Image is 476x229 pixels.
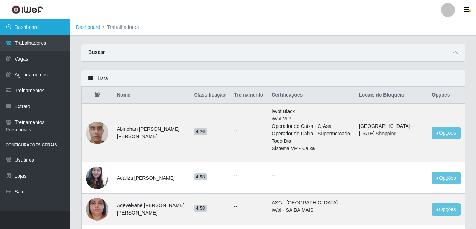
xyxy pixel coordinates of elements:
[230,87,267,104] th: Treinamento
[359,123,423,137] li: [GEOGRAPHIC_DATA] - [DATE] Shopping
[113,194,190,225] td: Adevelyane [PERSON_NAME] [PERSON_NAME]
[272,145,350,152] li: Sistema VR - Caixa
[113,87,190,104] th: Nome
[272,108,350,115] li: iWof Black
[81,70,465,87] div: Lista
[272,130,350,145] li: Operador de Caixa - Supermercado Todo Dia
[272,206,350,214] li: iWof - SAIBA MAIS
[76,24,100,30] a: Dashboard
[86,163,108,193] img: 1740184357298.jpeg
[113,162,190,194] td: Adailza [PERSON_NAME]
[88,49,105,55] strong: Buscar
[234,126,263,134] ul: --
[272,123,350,130] li: Operador de Caixa - C-Asa
[234,203,263,210] ul: --
[432,203,461,216] button: Opções
[113,103,190,162] td: Abinohan [PERSON_NAME] [PERSON_NAME]
[427,87,465,104] th: Opções
[272,199,350,206] li: ASG - [GEOGRAPHIC_DATA]
[194,205,207,212] span: 4.58
[355,87,427,104] th: Locais do Bloqueio
[234,172,263,179] ul: --
[86,113,108,153] img: 1737053662969.jpeg
[272,172,350,179] p: --
[432,172,461,184] button: Opções
[70,19,476,36] nav: breadcrumb
[190,87,230,104] th: Classificação
[12,5,43,14] img: CoreUI Logo
[194,128,207,135] span: 4.76
[194,173,207,180] span: 4.98
[100,24,139,31] li: Trabalhadores
[432,127,461,139] button: Opções
[272,115,350,123] li: iWof VIP
[267,87,355,104] th: Certificações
